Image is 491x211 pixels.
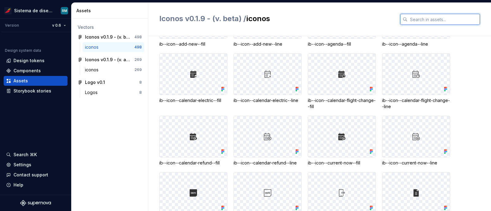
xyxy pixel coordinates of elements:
div: ib--icon--calendar-refund--fill [159,160,227,166]
div: ib--icon--add-new--fill [159,41,227,47]
div: Vectors [78,24,142,30]
button: Search ⌘K [4,150,68,160]
div: ib--icon--agenda--fill [308,41,376,47]
div: ib--icon--agenda--line [382,41,450,47]
div: ib--icon--calendar-refund--line [234,160,302,166]
div: Settings [14,162,31,168]
div: Assets [76,8,145,14]
button: Sistema de diseño IberiaRM [1,4,70,17]
div: 269 [134,67,142,72]
a: Components [4,66,68,76]
div: ib--icon--current-now--fill [308,160,376,166]
div: Design system data [5,48,41,53]
img: 55604660-494d-44a9-beb2-692398e9940a.png [4,7,12,14]
div: 8 [139,90,142,95]
input: Search in assets... [408,14,480,25]
a: Iconos v0.1.9 - (v. actual)269 [75,55,144,65]
span: v 0.6 [52,23,61,28]
div: Iconos v0.1.9 - (v. actual) [85,57,131,63]
div: 498 [134,35,142,40]
button: Contact support [4,170,68,180]
div: ib--icon--calendar-electric--fill [159,97,227,104]
a: Storybook stories [4,86,68,96]
a: Design tokens [4,56,68,66]
div: Help [14,182,23,188]
div: Version [5,23,19,28]
div: ib--icon--calendar-flight-change--line [382,97,450,110]
h2: iconos [159,14,393,24]
div: ib--icon--calendar-flight-change--fill [308,97,376,110]
div: 269 [134,57,142,62]
svg: Supernova Logo [20,200,51,206]
span: Iconos v0.1.9 - (v. beta) / [159,14,246,23]
a: Logos8 [83,88,144,97]
a: iconos269 [83,65,144,75]
div: Assets [14,78,28,84]
a: Iconos v0.1.9 - (v. beta)498 [75,32,144,42]
div: ib--icon--add-new--line [234,41,302,47]
div: 498 [134,45,142,50]
div: 8 [139,80,142,85]
a: Settings [4,160,68,170]
div: Iconos v0.1.9 - (v. beta) [85,34,131,40]
div: iconos [85,67,101,73]
div: Logo v0.1 [85,79,105,85]
button: v 0.6 [49,21,69,30]
div: Contact support [14,172,48,178]
div: ib--icon--current-now--line [382,160,450,166]
div: Search ⌘K [14,152,37,158]
div: RM [62,8,67,13]
a: Logo v0.18 [75,77,144,87]
div: ib--icon--calendar-electric--line [234,97,302,104]
div: Sistema de diseño Iberia [14,8,53,14]
div: iconos [85,44,101,50]
div: Components [14,68,41,74]
button: Help [4,180,68,190]
div: Design tokens [14,58,44,64]
a: Assets [4,76,68,86]
a: iconos498 [83,42,144,52]
div: Storybook stories [14,88,51,94]
div: Logos [85,89,100,96]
